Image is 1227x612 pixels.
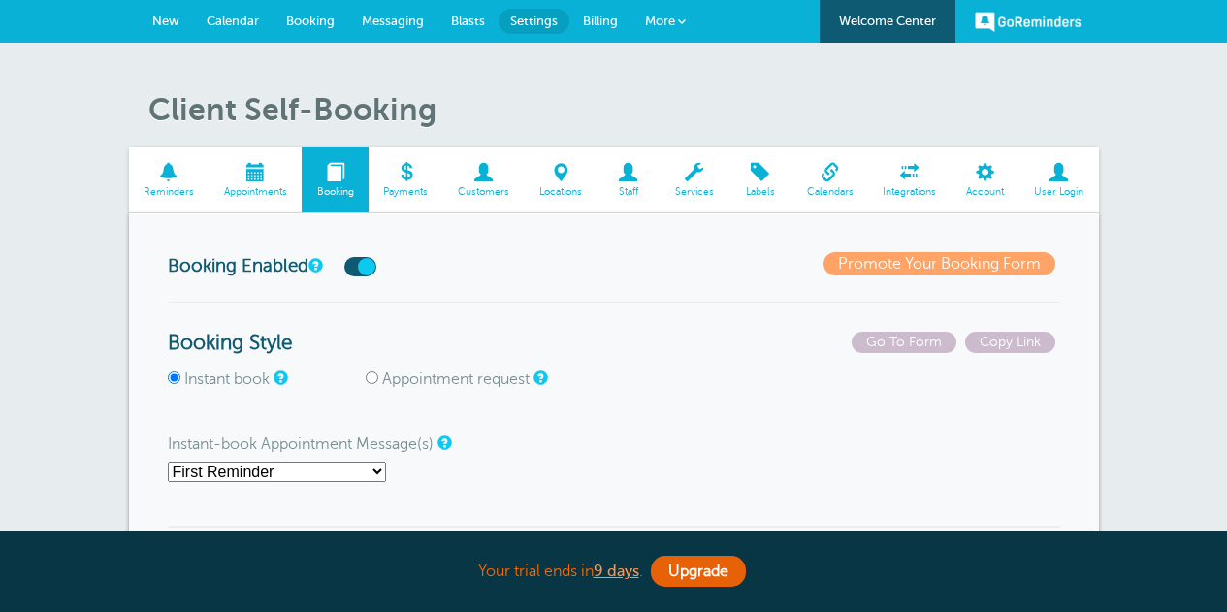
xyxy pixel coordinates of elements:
[362,14,424,28] span: Messaging
[168,435,434,453] label: Instant-book Appointment Message(s)
[168,332,1060,356] h3: Booking Style
[129,147,210,212] a: Reminders
[868,147,952,212] a: Integrations
[878,186,942,198] span: Integrations
[738,186,782,198] span: Labels
[606,186,650,198] span: Staff
[965,335,1060,349] a: Copy Link
[499,9,569,34] a: Settings
[1029,186,1089,198] span: User Login
[594,563,639,580] a: 9 days
[168,526,1060,581] h3: Booking Form Content
[961,186,1010,198] span: Account
[1149,534,1208,593] iframe: Resource center
[209,147,302,212] a: Appointments
[148,91,1099,128] h1: Client Self-Booking
[510,14,558,28] span: Settings
[965,332,1055,353] span: Copy Link
[669,186,719,198] span: Services
[534,186,588,198] span: Locations
[583,14,618,28] span: Billing
[218,186,292,198] span: Appointments
[852,335,965,349] a: Go To Form
[139,186,200,198] span: Reminders
[152,14,179,28] span: New
[823,252,1055,275] a: Promote Your Booking Form
[852,332,956,353] span: Go To Form
[451,14,485,28] span: Blasts
[207,14,259,28] span: Calendar
[952,147,1019,212] a: Account
[443,147,525,212] a: Customers
[129,551,1099,593] div: Your trial ends in .
[533,371,545,384] a: Customers <i>request</i> appointments, giving up to three preferred times. You have to approve re...
[274,371,285,384] a: Customers create appointments without you needing to approve them.
[168,252,459,276] h3: Booking Enabled
[597,147,660,212] a: Staff
[308,259,320,272] a: This switch turns your online booking form on or off.
[437,436,449,449] a: The reminder message template or message sequence to use for appointments created by your custome...
[286,14,335,28] span: Booking
[311,186,359,198] span: Booking
[801,186,858,198] span: Calendars
[660,147,728,212] a: Services
[453,186,515,198] span: Customers
[525,147,597,212] a: Locations
[645,14,675,28] span: More
[651,556,746,587] a: Upgrade
[369,147,443,212] a: Payments
[791,147,868,212] a: Calendars
[728,147,791,212] a: Labels
[1019,147,1099,212] a: User Login
[378,186,434,198] span: Payments
[382,370,530,388] label: Appointment request
[184,370,270,388] label: Instant book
